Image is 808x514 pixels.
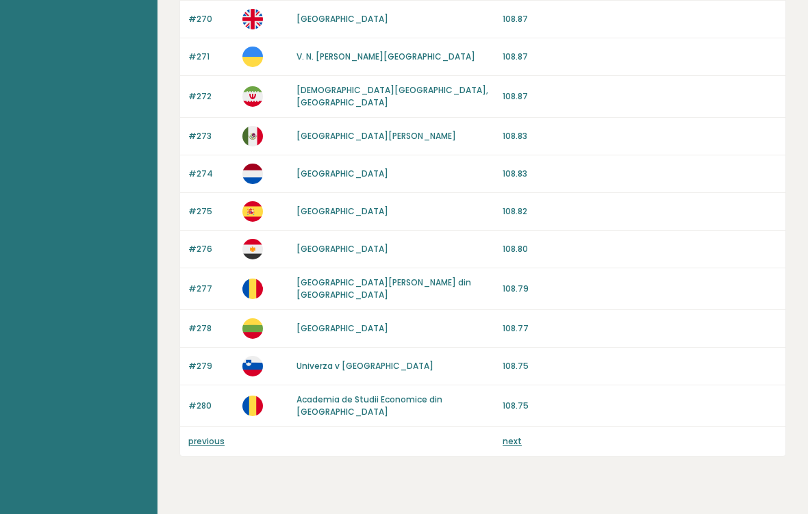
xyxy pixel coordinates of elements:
[296,322,388,334] a: [GEOGRAPHIC_DATA]
[242,318,263,339] img: lt.svg
[296,394,442,417] a: Academia de Studii Economice din [GEOGRAPHIC_DATA]
[503,130,777,142] p: 108.83
[296,168,388,179] a: [GEOGRAPHIC_DATA]
[503,51,777,63] p: 108.87
[188,360,234,372] p: #279
[242,164,263,184] img: nl.svg
[188,51,234,63] p: #271
[296,205,388,217] a: [GEOGRAPHIC_DATA]
[188,130,234,142] p: #273
[242,86,263,107] img: ir.svg
[188,205,234,218] p: #275
[503,435,522,447] a: next
[242,126,263,146] img: mx.svg
[503,360,777,372] p: 108.75
[296,360,433,372] a: Univerza v [GEOGRAPHIC_DATA]
[503,400,777,412] p: 108.75
[188,435,225,447] a: previous
[503,13,777,25] p: 108.87
[188,283,234,295] p: #277
[188,400,234,412] p: #280
[503,90,777,103] p: 108.87
[296,243,388,255] a: [GEOGRAPHIC_DATA]
[188,168,234,180] p: #274
[296,13,388,25] a: [GEOGRAPHIC_DATA]
[188,322,234,335] p: #278
[503,283,777,295] p: 108.79
[242,239,263,259] img: eg.svg
[242,9,263,29] img: gb.svg
[296,130,456,142] a: [GEOGRAPHIC_DATA][PERSON_NAME]
[242,396,263,416] img: ro.svg
[188,243,234,255] p: #276
[188,90,234,103] p: #272
[296,51,475,62] a: V. N. [PERSON_NAME][GEOGRAPHIC_DATA]
[296,84,488,108] a: [DEMOGRAPHIC_DATA][GEOGRAPHIC_DATA], [GEOGRAPHIC_DATA]
[296,277,471,300] a: [GEOGRAPHIC_DATA][PERSON_NAME] din [GEOGRAPHIC_DATA]
[188,13,234,25] p: #270
[503,205,777,218] p: 108.82
[503,322,777,335] p: 108.77
[503,168,777,180] p: 108.83
[242,279,263,299] img: ro.svg
[242,201,263,222] img: es.svg
[242,47,263,67] img: ua.svg
[503,243,777,255] p: 108.80
[242,356,263,376] img: si.svg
